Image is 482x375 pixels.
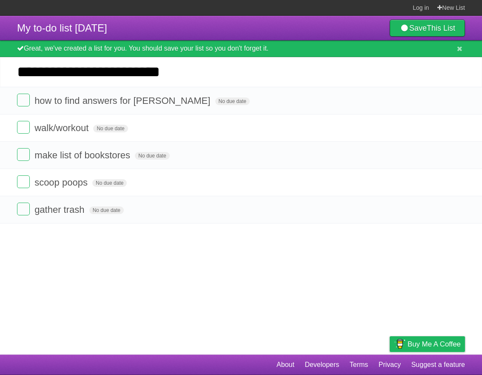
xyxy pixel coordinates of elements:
[379,357,401,373] a: Privacy
[34,95,212,106] span: how to find answers for [PERSON_NAME]
[34,177,90,188] span: scoop poops
[34,123,91,133] span: walk/workout
[92,179,127,187] span: No due date
[427,24,455,32] b: This List
[411,357,465,373] a: Suggest a feature
[17,121,30,134] label: Done
[17,22,107,34] span: My to-do list [DATE]
[408,337,461,352] span: Buy me a coffee
[215,97,250,105] span: No due date
[34,204,86,215] span: gather trash
[277,357,294,373] a: About
[34,150,132,160] span: make list of bookstores
[17,94,30,106] label: Done
[350,357,368,373] a: Terms
[89,206,124,214] span: No due date
[394,337,405,351] img: Buy me a coffee
[305,357,339,373] a: Developers
[17,203,30,215] label: Done
[93,125,128,132] span: No due date
[17,175,30,188] label: Done
[390,336,465,352] a: Buy me a coffee
[390,20,465,37] a: SaveThis List
[17,148,30,161] label: Done
[135,152,169,160] span: No due date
